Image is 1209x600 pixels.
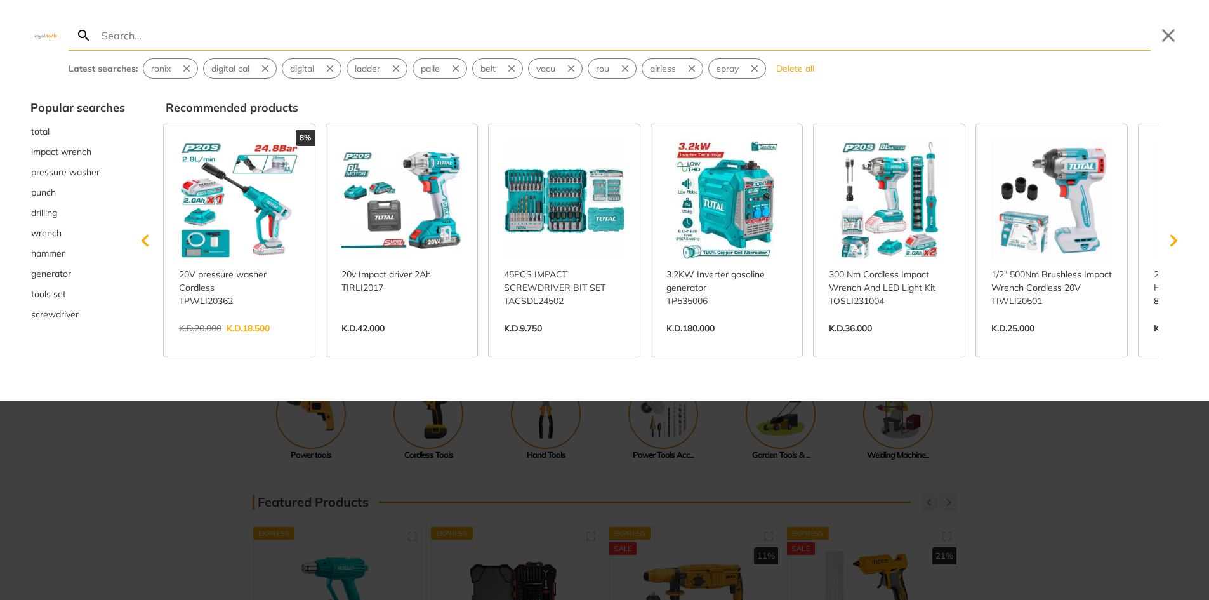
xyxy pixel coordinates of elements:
svg: Remove suggestion: vacu [565,63,577,74]
span: rou [596,62,609,76]
img: Close [30,32,61,38]
div: Suggestion: generator [30,263,125,284]
button: Select suggestion: screwdriver [30,304,125,324]
button: Remove suggestion: ronix [178,59,197,78]
button: Select suggestion: wrench [30,223,125,243]
button: Select suggestion: airless [642,59,684,78]
button: Select suggestion: drilling [30,203,125,223]
button: Select suggestion: pressure washer [30,162,125,182]
button: Select suggestion: digital [282,59,322,78]
button: Select suggestion: belt [473,59,503,78]
button: Select suggestion: vacu [529,59,563,78]
button: Remove suggestion: digital [322,59,341,78]
span: tools set [31,288,66,301]
span: digital [290,62,314,76]
svg: Search [76,28,91,43]
div: Suggestion: digital cal [203,58,277,79]
svg: Remove suggestion: palle [450,63,461,74]
span: total [31,125,50,138]
button: Remove suggestion: vacu [563,59,582,78]
div: 8% [296,130,315,146]
svg: Remove suggestion: rou [619,63,631,74]
div: Popular searches [30,99,125,116]
div: Suggestion: screwdriver [30,304,125,324]
div: Suggestion: rou [588,58,637,79]
div: Suggestion: pressure washer [30,162,125,182]
svg: Remove suggestion: airless [686,63,697,74]
span: impact wrench [31,145,91,159]
span: screwdriver [31,308,79,321]
button: Select suggestion: hammer [30,243,125,263]
div: Suggestion: punch [30,182,125,203]
span: digital cal [211,62,249,76]
div: Suggestion: impact wrench [30,142,125,162]
svg: Remove suggestion: ronix [181,63,192,74]
div: Suggestion: digital [282,58,341,79]
button: Select suggestion: palle [413,59,447,78]
button: Remove suggestion: airless [684,59,703,78]
button: Close [1158,25,1179,46]
svg: Remove suggestion: spray [749,63,760,74]
button: Remove suggestion: belt [503,59,522,78]
div: Suggestion: drilling [30,203,125,223]
div: Suggestion: total [30,121,125,142]
button: Select suggestion: spray [709,59,746,78]
span: palle [421,62,440,76]
svg: Remove suggestion: digital [324,63,336,74]
button: Select suggestion: rou [588,59,617,78]
div: Suggestion: palle [413,58,467,79]
span: hammer [31,247,65,260]
button: Select suggestion: digital cal [204,59,257,78]
span: ronix [151,62,171,76]
button: Select suggestion: impact wrench [30,142,125,162]
button: Remove suggestion: ladder [388,59,407,78]
span: wrench [31,227,62,240]
span: vacu [536,62,555,76]
span: pressure washer [31,166,100,179]
span: belt [480,62,496,76]
span: ladder [355,62,380,76]
div: Suggestion: ladder [347,58,407,79]
svg: Scroll left [133,228,158,253]
button: Select suggestion: tools set [30,284,125,304]
button: Select suggestion: generator [30,263,125,284]
button: Select suggestion: ladder [347,59,388,78]
button: Delete all [771,58,819,79]
div: Suggestion: tools set [30,284,125,304]
span: drilling [31,206,57,220]
button: Remove suggestion: digital cal [257,59,276,78]
button: Remove suggestion: spray [746,59,765,78]
span: generator [31,267,71,281]
div: Suggestion: wrench [30,223,125,243]
svg: Remove suggestion: digital cal [260,63,271,74]
svg: Scroll right [1161,228,1186,253]
span: airless [650,62,676,76]
svg: Remove suggestion: ladder [390,63,402,74]
div: Latest searches: [69,62,138,76]
div: Suggestion: vacu [528,58,583,79]
div: Suggestion: hammer [30,243,125,263]
svg: Remove suggestion: belt [506,63,517,74]
button: Select suggestion: punch [30,182,125,203]
button: Select suggestion: ronix [143,59,178,78]
input: Search… [99,20,1151,50]
span: punch [31,186,56,199]
div: Recommended products [166,99,1179,116]
div: Suggestion: spray [708,58,766,79]
div: Suggestion: ronix [143,58,198,79]
div: Suggestion: airless [642,58,703,79]
div: Suggestion: belt [472,58,523,79]
button: Select suggestion: total [30,121,125,142]
span: spray [717,62,739,76]
button: Remove suggestion: rou [617,59,636,78]
button: Remove suggestion: palle [447,59,466,78]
